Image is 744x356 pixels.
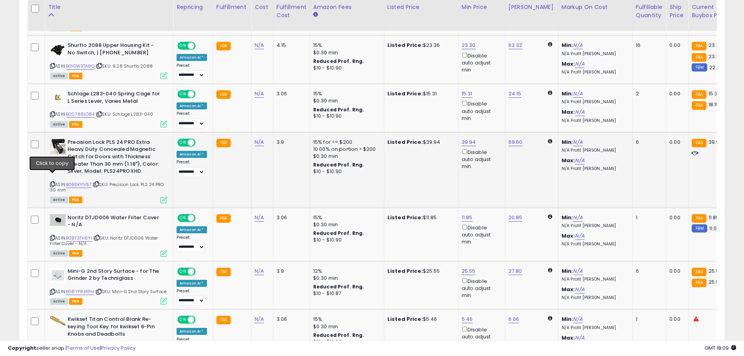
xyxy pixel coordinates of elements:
[462,214,473,222] a: 11.85
[177,3,210,11] div: Repricing
[708,90,719,97] span: 15.31
[66,63,95,70] a: B01GW3TA8Q
[387,139,452,146] div: $39.94
[313,323,378,330] div: $0.30 min
[636,3,663,20] div: Fulfillable Quantity
[277,214,304,221] div: 3.06
[313,42,378,49] div: 15%
[66,235,92,242] a: B0BY3TH6Y1
[575,60,584,68] a: N/A
[68,316,162,340] b: Kwikset Titan Control Blank Re-keying Tool Key for kwikset 6-Pin Knobs and Deadbolts
[313,49,378,56] div: $0.30 min
[178,91,188,98] span: ON
[50,42,66,57] img: 414y-o0v3AL._SL40_.jpg
[177,151,207,158] div: Amazon AI *
[69,298,82,305] span: FBA
[462,223,499,246] div: Disable auto adjust min
[562,51,626,57] p: N/A Profit [PERSON_NAME]
[462,267,476,275] a: 25.55
[313,146,378,153] div: 10.00% on portion > $200
[313,230,364,236] b: Reduced Prof. Rng.
[50,121,68,128] span: All listings currently available for purchase on Amazon
[177,235,207,252] div: Preset:
[8,345,136,352] div: seller snap | |
[573,138,582,146] a: N/A
[313,139,378,146] div: 15% for <= $200
[692,224,707,233] small: FBM
[255,138,264,146] a: N/A
[669,42,682,49] div: 0.00
[69,121,82,128] span: FBA
[69,73,82,79] span: FBA
[669,214,682,221] div: 0.00
[194,215,207,221] span: OFF
[50,316,66,326] img: 41G6YGKtIWL._SL40_.jpg
[96,111,153,117] span: | SKU: Schlage L283-040
[708,41,723,49] span: 23.35
[669,3,685,20] div: Ship Price
[313,316,378,323] div: 15%
[562,70,626,75] p: N/A Profit [PERSON_NAME]
[708,267,723,275] span: 25.55
[708,53,723,60] span: 23.36
[101,344,136,352] a: Privacy Policy
[387,214,423,221] b: Listed Price:
[387,315,423,323] b: Listed Price:
[50,197,68,203] span: All listings currently available for purchase on Amazon
[313,3,381,11] div: Amazon Fees
[508,214,523,222] a: 20.85
[708,101,719,108] span: 18.15
[562,242,626,247] p: N/A Profit [PERSON_NAME]
[508,90,521,98] a: 24.15
[692,268,706,276] small: FBA
[636,268,660,275] div: 6
[50,139,167,202] div: ASIN:
[562,214,573,221] b: Min:
[562,267,573,275] b: Min:
[562,277,626,282] p: N/A Profit [PERSON_NAME]
[692,53,706,62] small: FBA
[669,90,682,97] div: 0.00
[705,344,736,352] span: 2025-10-8 18:09 GMT
[709,225,720,232] span: 11.02
[255,267,264,275] a: N/A
[692,214,706,223] small: FBA
[669,316,682,323] div: 0.00
[692,42,706,50] small: FBA
[216,90,231,99] small: FBA
[178,215,188,221] span: ON
[277,90,304,97] div: 3.06
[177,63,207,81] div: Preset:
[255,214,264,222] a: N/A
[573,214,582,222] a: N/A
[178,268,188,275] span: ON
[177,226,207,233] div: Amazon AI *
[66,111,95,118] a: B00788LO84
[562,223,626,229] p: N/A Profit [PERSON_NAME]
[313,153,378,160] div: $0.30 min
[709,64,721,71] span: 22.4
[462,90,473,98] a: 15.31
[313,237,378,243] div: $10 - $10.90
[67,344,100,352] a: Terms of Use
[562,41,573,49] b: Min:
[692,90,706,99] small: FBA
[562,166,626,172] p: N/A Profit [PERSON_NAME]
[48,3,170,11] div: Title
[177,280,207,287] div: Amazon AI *
[636,42,660,49] div: 16
[177,102,207,109] div: Amazon AI *
[562,295,626,301] p: N/A Profit [PERSON_NAME]
[277,3,307,20] div: Fulfillment Cost
[508,3,555,11] div: [PERSON_NAME]
[387,214,452,221] div: $11.85
[387,90,423,97] b: Listed Price:
[178,43,188,49] span: ON
[194,139,207,146] span: OFF
[669,139,682,146] div: 0.00
[387,42,452,49] div: $23.36
[68,42,162,58] b: Shurflo 2088 Upper Housing Kit - No Switch, | [PHONE_NUMBER]
[216,139,231,147] small: FBA
[68,90,162,107] b: Schlage L283-040 Spring Cage for L Series Lever, Varies Metal
[387,267,423,275] b: Listed Price:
